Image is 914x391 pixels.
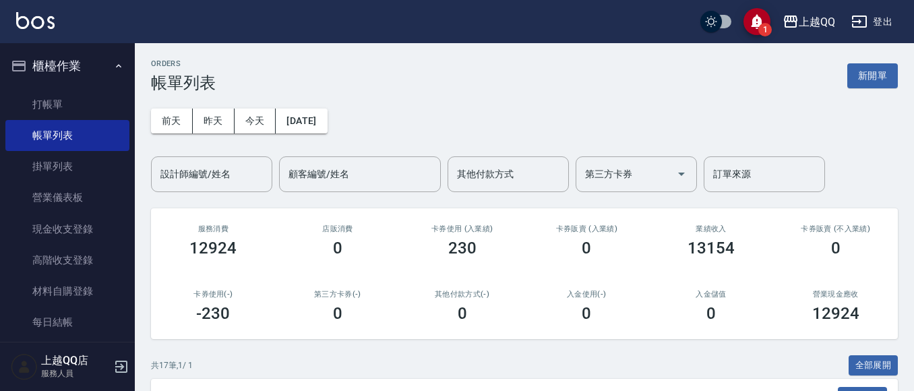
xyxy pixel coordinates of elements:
h3: -230 [196,304,230,323]
h2: 卡券販賣 (入業績) [541,224,633,233]
button: 全部展開 [849,355,898,376]
h2: 卡券販賣 (不入業績) [789,224,882,233]
a: 掛單列表 [5,151,129,182]
h2: 卡券使用 (入業績) [416,224,508,233]
button: 昨天 [193,109,235,133]
p: 服務人員 [41,367,110,380]
div: 上越QQ [799,13,835,30]
a: 高階收支登錄 [5,245,129,276]
h2: 第三方卡券(-) [292,290,384,299]
h2: ORDERS [151,59,216,68]
h2: 業績收入 [665,224,758,233]
h3: 13154 [688,239,735,258]
button: Open [671,163,692,185]
img: Person [11,353,38,380]
button: 今天 [235,109,276,133]
h2: 卡券使用(-) [167,290,260,299]
a: 排班表 [5,338,129,369]
a: 材料自購登錄 [5,276,129,307]
button: [DATE] [276,109,327,133]
a: 新開單 [847,69,898,82]
a: 每日結帳 [5,307,129,338]
h3: 0 [458,304,467,323]
h3: 0 [333,239,342,258]
h2: 店販消費 [292,224,384,233]
button: 櫃檯作業 [5,49,129,84]
h2: 入金使用(-) [541,290,633,299]
a: 帳單列表 [5,120,129,151]
button: 新開單 [847,63,898,88]
h2: 營業現金應收 [789,290,882,299]
h3: 0 [582,304,591,323]
h3: 帳單列表 [151,73,216,92]
img: Logo [16,12,55,29]
h3: 0 [831,239,841,258]
p: 共 17 筆, 1 / 1 [151,359,193,371]
a: 打帳單 [5,89,129,120]
h3: 0 [333,304,342,323]
h3: 230 [448,239,477,258]
button: 登出 [846,9,898,34]
h2: 入金儲值 [665,290,758,299]
h3: 0 [706,304,716,323]
a: 營業儀表板 [5,182,129,213]
span: 1 [758,23,772,36]
h2: 其他付款方式(-) [416,290,508,299]
a: 現金收支登錄 [5,214,129,245]
h3: 0 [582,239,591,258]
button: save [743,8,770,35]
h3: 服務消費 [167,224,260,233]
h5: 上越QQ店 [41,354,110,367]
button: 前天 [151,109,193,133]
h3: 12924 [812,304,859,323]
h3: 12924 [189,239,237,258]
button: 上越QQ [777,8,841,36]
